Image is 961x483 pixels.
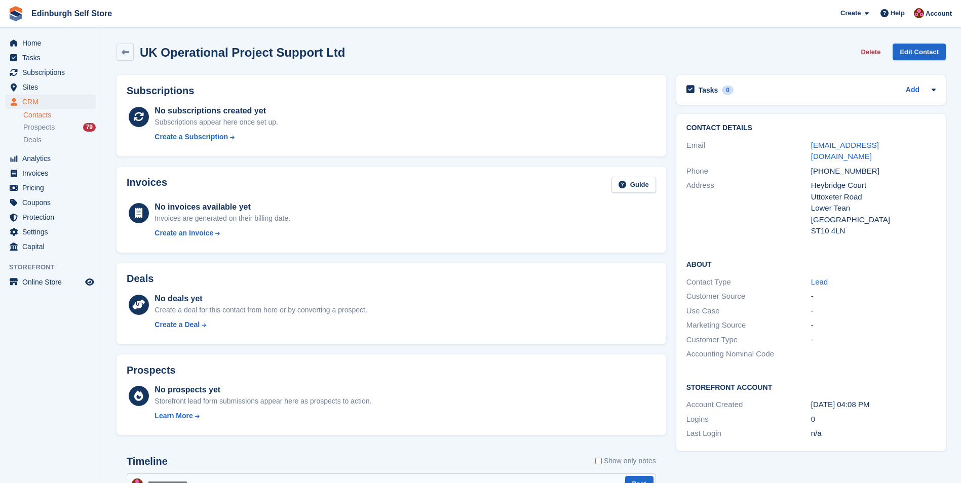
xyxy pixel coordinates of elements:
a: menu [5,80,96,94]
div: [GEOGRAPHIC_DATA] [811,214,936,226]
span: Account [926,9,952,19]
div: Learn More [155,411,193,421]
a: menu [5,36,96,50]
a: Edinburgh Self Store [27,5,116,22]
div: Phone [686,166,811,177]
a: Learn More [155,411,371,421]
div: - [811,305,936,317]
div: - [811,319,936,331]
div: Lower Tean [811,203,936,214]
a: menu [5,275,96,289]
div: 79 [83,123,96,132]
div: Address [686,180,811,237]
img: stora-icon-8386f47178a22dfd0bd8f6a31ec36ba5ce8667c1dd55bd0f319d3a0aa187defe.svg [8,6,23,21]
div: 0 [722,86,734,95]
div: Invoices are generated on their billing date. [155,213,290,224]
h2: Invoices [127,177,167,193]
div: No prospects yet [155,384,371,396]
div: Customer Type [686,334,811,346]
a: menu [5,151,96,166]
h2: UK Operational Project Support Ltd [140,46,345,59]
div: Marketing Source [686,319,811,331]
span: Deals [23,135,42,145]
div: Uttoxeter Road [811,191,936,203]
a: menu [5,65,96,79]
img: Lucy Michalec [914,8,924,18]
a: menu [5,239,96,254]
span: Subscriptions [22,65,83,79]
div: Customer Source [686,291,811,302]
a: Prospects 79 [23,122,96,133]
a: menu [5,166,96,180]
div: Email [686,140,811,163]
div: Storefront lead form submissions appear here as prospects to action. [155,396,371,407]
a: menu [5,181,96,195]
div: - [811,334,936,346]
span: Settings [22,225,83,239]
a: Deals [23,135,96,145]
span: Invoices [22,166,83,180]
div: Create an Invoice [155,228,213,238]
div: Heybridge Court [811,180,936,191]
a: menu [5,210,96,224]
a: Contacts [23,110,96,120]
a: Edit Contact [893,44,946,60]
span: Help [891,8,905,18]
a: Create a Subscription [155,132,278,142]
div: 0 [811,414,936,425]
span: Online Store [22,275,83,289]
span: Protection [22,210,83,224]
a: menu [5,225,96,239]
div: Create a Deal [155,319,200,330]
span: Home [22,36,83,50]
h2: Contact Details [686,124,936,132]
span: Analytics [22,151,83,166]
span: Tasks [22,51,83,65]
div: [DATE] 04:08 PM [811,399,936,411]
div: Create a Subscription [155,132,228,142]
h2: Prospects [127,365,176,376]
a: menu [5,195,96,210]
div: n/a [811,428,936,439]
a: Create an Invoice [155,228,290,238]
span: Create [840,8,861,18]
button: Delete [857,44,885,60]
a: Lead [811,277,828,286]
div: No subscriptions created yet [155,105,278,117]
div: No deals yet [155,293,367,305]
div: Create a deal for this contact from here or by converting a prospect. [155,305,367,315]
div: [PHONE_NUMBER] [811,166,936,177]
div: Last Login [686,428,811,439]
a: menu [5,95,96,109]
input: Show only notes [595,456,602,466]
div: Accounting Nominal Code [686,348,811,360]
h2: Storefront Account [686,382,936,392]
a: menu [5,51,96,65]
h2: About [686,259,936,269]
a: Preview store [84,276,96,288]
a: Create a Deal [155,319,367,330]
a: Add [906,85,919,96]
h2: Tasks [699,86,718,95]
a: Guide [611,177,656,193]
h2: Deals [127,273,153,285]
span: Storefront [9,262,101,272]
div: ST10 4LN [811,225,936,237]
span: Sites [22,80,83,94]
h2: Timeline [127,456,168,467]
span: CRM [22,95,83,109]
div: Subscriptions appear here once set up. [155,117,278,128]
div: Logins [686,414,811,425]
span: Coupons [22,195,83,210]
a: [EMAIL_ADDRESS][DOMAIN_NAME] [811,141,879,161]
div: No invoices available yet [155,201,290,213]
span: Prospects [23,123,55,132]
h2: Subscriptions [127,85,656,97]
span: Capital [22,239,83,254]
label: Show only notes [595,456,656,466]
span: Pricing [22,181,83,195]
div: Account Created [686,399,811,411]
div: Contact Type [686,276,811,288]
div: Use Case [686,305,811,317]
div: - [811,291,936,302]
